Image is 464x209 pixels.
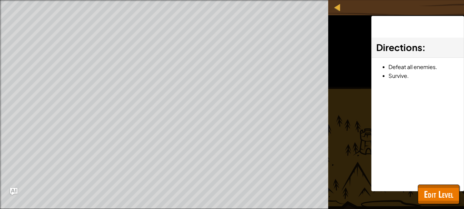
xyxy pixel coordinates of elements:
h3: : [376,41,459,54]
span: Directions [376,42,422,53]
li: Defeat all enemies. [388,62,459,71]
span: Edit Level [424,188,453,200]
button: Edit Level [418,185,459,204]
li: Survive. [388,71,459,80]
button: Ask AI [10,188,17,195]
